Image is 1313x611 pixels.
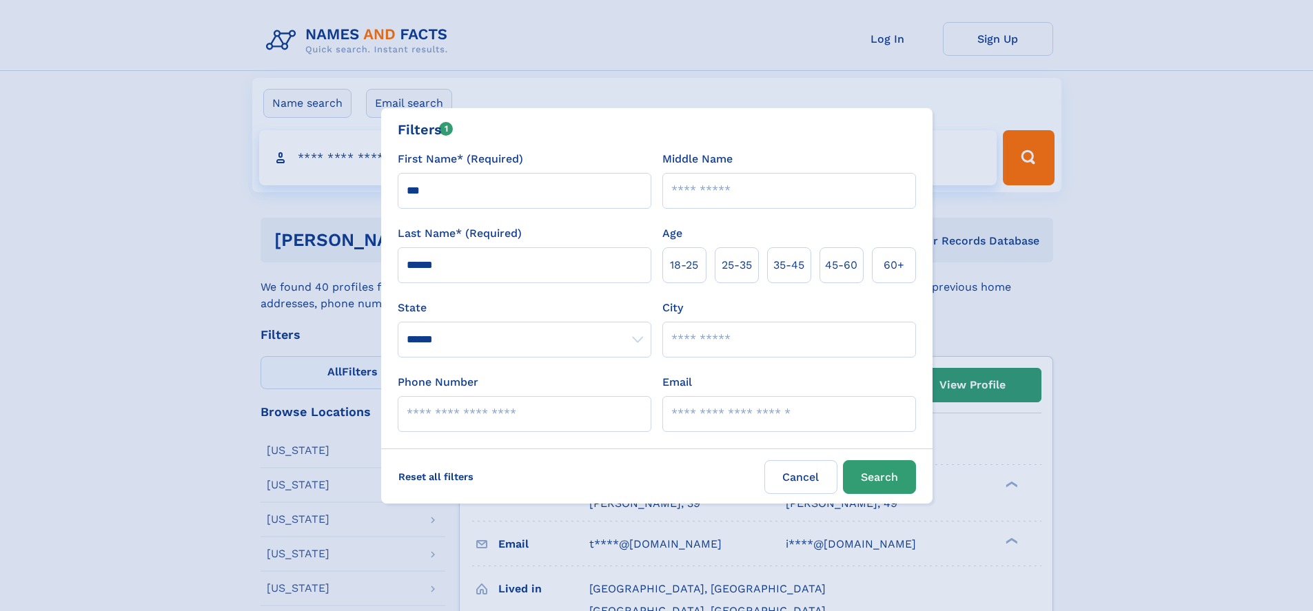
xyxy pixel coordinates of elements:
span: 45‑60 [825,257,857,273]
label: First Name* (Required) [398,151,523,167]
span: 25‑35 [722,257,752,273]
label: Middle Name [662,151,733,167]
label: Last Name* (Required) [398,225,522,242]
label: Cancel [764,460,837,494]
label: Phone Number [398,374,478,391]
label: City [662,300,683,316]
label: Email [662,374,692,391]
label: Age [662,225,682,242]
span: 35‑45 [773,257,804,273]
span: 60+ [884,257,904,273]
label: Reset all filters [389,460,482,493]
span: 18‑25 [670,257,698,273]
button: Search [843,460,916,494]
label: State [398,300,651,316]
div: Filters [398,119,454,140]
